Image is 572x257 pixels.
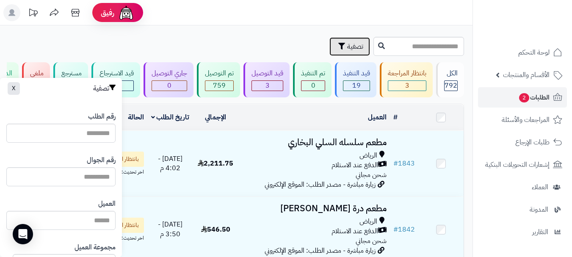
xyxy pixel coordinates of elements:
[242,62,291,97] a: قيد التوصيل 3
[444,69,458,78] div: الكل
[52,62,90,97] a: مسترجع 6
[393,112,398,122] a: #
[213,80,226,91] span: 759
[503,69,550,81] span: الأقسام والمنتجات
[242,138,387,147] h3: مطعم سلسله السلي البخاري
[530,204,548,216] span: المدونة
[478,177,567,197] a: العملاء
[8,82,20,95] button: X
[356,236,387,246] span: شحن مجاني
[393,224,415,235] a: #1842
[13,224,33,244] div: Open Intercom Messenger
[478,155,567,175] a: إشعارات التحويلات البنكية
[485,159,550,171] span: إشعارات التحويلات البنكية
[301,69,325,78] div: تم التنفيذ
[478,199,567,220] a: المدونة
[388,81,426,91] div: 3
[359,217,377,227] span: الرياض
[128,112,144,122] a: الحالة
[98,199,116,209] label: العميل
[142,62,195,97] a: جاري التوصيل 0
[332,160,378,170] span: الدفع عند الاستلام
[99,69,134,78] div: قيد الاسترجاع
[205,69,234,78] div: تم التوصيل
[478,222,567,242] a: التقارير
[343,81,370,91] div: 19
[167,80,171,91] span: 0
[519,93,529,102] span: 2
[201,224,230,235] span: 546.50
[22,4,44,23] a: تحديثات المنصة
[356,170,387,180] span: شحن مجاني
[152,81,187,91] div: 0
[311,80,315,91] span: 0
[478,42,567,63] a: لوحة التحكم
[478,87,567,108] a: الطلبات2
[101,8,114,18] span: رفيق
[205,112,226,122] a: الإجمالي
[514,22,564,39] img: logo-2.png
[478,132,567,152] a: طلبات الإرجاع
[30,69,44,78] div: ملغي
[393,158,398,169] span: #
[88,112,116,122] label: رقم الطلب
[265,80,270,91] span: 3
[532,181,548,193] span: العملاء
[251,69,283,78] div: قيد التوصيل
[347,41,363,52] span: تصفية
[445,80,457,91] span: 792
[75,243,116,252] label: مجموعة العميل
[378,62,434,97] a: بانتظار المراجعة 3
[265,180,376,190] span: زيارة مباشرة - مصدر الطلب: الموقع الإلكتروني
[152,69,187,78] div: جاري التوصيل
[405,80,409,91] span: 3
[291,62,333,97] a: تم التنفيذ 0
[252,81,283,91] div: 3
[205,81,233,91] div: 759
[265,246,376,256] span: زيارة مباشرة - مصدر الطلب: الموقع الإلكتروني
[388,69,426,78] div: بانتظار المراجعة
[333,62,378,97] a: قيد التنفيذ 19
[158,219,182,239] span: [DATE] - 3:50 م
[393,158,415,169] a: #1843
[478,110,567,130] a: المراجعات والأسئلة
[151,112,190,122] a: تاريخ الطلب
[61,69,82,78] div: مسترجع
[195,62,242,97] a: تم التوصيل 759
[242,204,387,213] h3: مطعم درة [PERSON_NAME]
[93,84,116,93] h3: تصفية
[352,80,361,91] span: 19
[118,4,135,21] img: ai-face.png
[329,37,370,56] button: تصفية
[518,91,550,103] span: الطلبات
[359,151,377,160] span: الرياض
[87,155,116,165] label: رقم الجوال
[434,62,466,97] a: الكل792
[12,84,16,93] span: X
[158,154,182,174] span: [DATE] - 4:02 م
[198,158,233,169] span: 2,211.75
[368,112,387,122] a: العميل
[332,227,378,236] span: الدفع عند الاستلام
[343,69,370,78] div: قيد التنفيذ
[393,224,398,235] span: #
[515,136,550,148] span: طلبات الإرجاع
[532,226,548,238] span: التقارير
[90,62,142,97] a: قيد الاسترجاع 0
[518,47,550,58] span: لوحة التحكم
[20,62,52,97] a: ملغي 2
[502,114,550,126] span: المراجعات والأسئلة
[301,81,325,91] div: 0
